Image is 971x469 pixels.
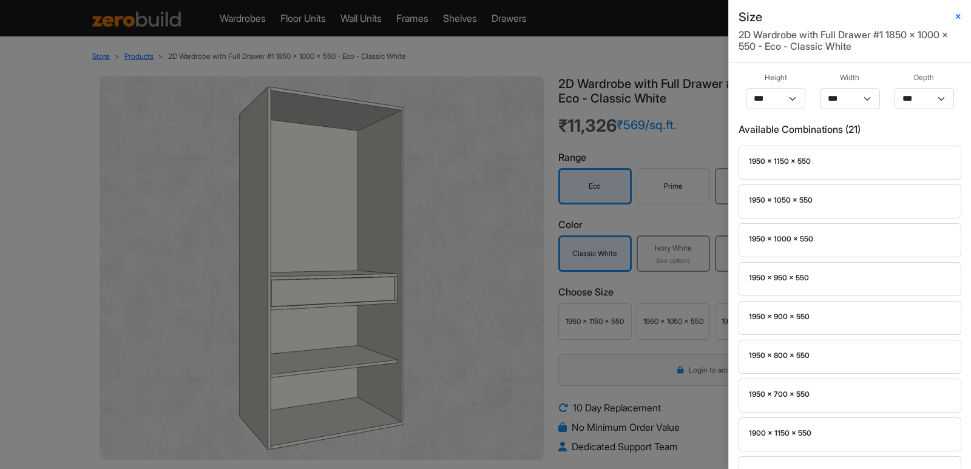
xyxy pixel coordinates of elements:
[739,124,961,135] h6: Available Combinations ( 21 )
[749,311,951,322] div: 1950 x 900 x 550
[749,428,951,439] div: 1900 x 1150 x 550
[749,272,951,283] div: 1950 x 950 x 550
[739,29,961,52] h6: 2D Wardrobe with Full Drawer #1 1850 x 1000 x 550 - Eco - Classic White
[749,389,951,400] div: 1950 x 700 x 550
[739,10,762,24] h5: Size
[749,156,951,167] div: 1950 x 1150 x 550
[840,72,859,83] span: Width
[749,350,951,361] div: 1950 x 800 x 550
[749,234,951,245] div: 1950 x 1000 x 550
[914,72,934,83] span: Depth
[765,72,787,83] span: Height
[749,195,951,206] div: 1950 x 1050 x 550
